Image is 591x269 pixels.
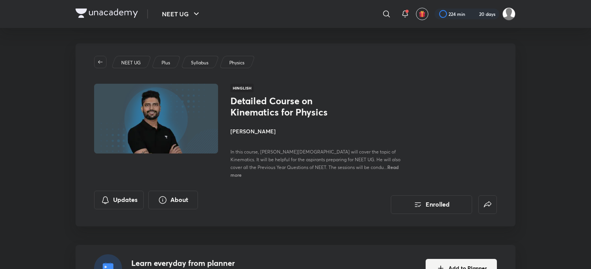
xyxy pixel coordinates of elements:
p: Physics [229,59,244,66]
button: Enrolled [391,195,472,214]
h1: Detailed Course on Kinematics for Physics [230,95,357,118]
h4: [PERSON_NAME] [230,127,404,135]
h4: Learn everyday from planner [131,257,311,269]
p: NEET UG [121,59,141,66]
button: Updates [94,191,144,209]
a: Syllabus [190,59,210,66]
img: Company Logo [76,9,138,18]
p: Syllabus [191,59,208,66]
button: About [148,191,198,209]
a: Company Logo [76,9,138,20]
a: Physics [228,59,246,66]
a: NEET UG [120,59,142,66]
span: In this course, [PERSON_NAME][DEMOGRAPHIC_DATA] will cover the topic of Kinematics. It will be he... [230,149,400,170]
span: Hinglish [230,84,254,92]
a: Plus [160,59,172,66]
button: NEET UG [157,6,206,22]
img: streak [470,10,478,18]
img: avatar [419,10,426,17]
p: Plus [161,59,170,66]
img: surabhi [502,7,515,21]
span: Read more [230,164,399,178]
img: Thumbnail [93,83,219,154]
button: false [478,195,497,214]
button: avatar [416,8,428,20]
